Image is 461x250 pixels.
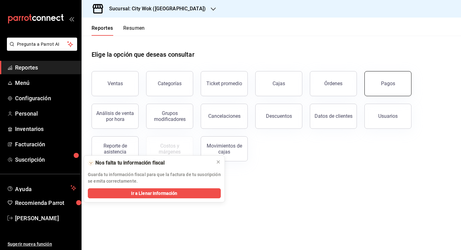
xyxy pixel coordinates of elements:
button: Pagos [364,71,411,96]
span: Pregunta a Parrot AI [17,41,67,48]
div: Usuarios [378,113,398,119]
div: Ticket promedio [206,81,242,86]
button: Descuentos [255,104,302,129]
div: Descuentos [266,113,292,119]
div: Reporte de asistencia [96,143,135,155]
button: Movimientos de cajas [201,136,248,161]
div: Movimientos de cajas [205,143,244,155]
button: Contrata inventarios para ver este reporte [146,136,193,161]
span: Ayuda [15,184,68,192]
span: Reportes [15,63,76,72]
div: Pagos [381,81,395,86]
span: Personal [15,109,76,118]
span: Configuración [15,94,76,102]
button: open_drawer_menu [69,16,74,21]
span: Ir a Llenar Información [131,190,177,197]
button: Ventas [92,71,139,96]
button: Análisis de venta por hora [92,104,139,129]
button: Pregunta a Parrot AI [7,38,77,51]
h1: Elige la opción que deseas consultar [92,50,194,59]
button: Categorías [146,71,193,96]
p: Guarda tu información fiscal para que la factura de tu suscripción se emita correctamente. [88,171,221,185]
a: Pregunta a Parrot AI [4,45,77,52]
div: Grupos modificadores [150,110,189,122]
button: Grupos modificadores [146,104,193,129]
button: Datos de clientes [310,104,357,129]
div: Costos y márgenes [150,143,189,155]
button: Resumen [123,25,145,36]
span: Menú [15,79,76,87]
button: Reportes [92,25,113,36]
div: Cancelaciones [208,113,241,119]
h3: Sucursal: City Wok ([GEOGRAPHIC_DATA]) [104,5,206,13]
button: Ir a Llenar Información [88,188,221,198]
div: Cajas [273,80,285,87]
div: Datos de clientes [315,113,352,119]
div: 🫥 Nos falta tu información fiscal [88,159,211,166]
button: Ticket promedio [201,71,248,96]
div: Órdenes [324,81,342,86]
div: Categorías [158,81,182,86]
span: Inventarios [15,125,76,133]
button: Usuarios [364,104,411,129]
a: Cajas [255,71,302,96]
span: Facturación [15,140,76,148]
div: navigation tabs [92,25,145,36]
div: Análisis de venta por hora [96,110,135,122]
span: Suscripción [15,155,76,164]
div: Ventas [108,81,123,86]
button: Reporte de asistencia [92,136,139,161]
span: Sugerir nueva función [8,241,76,247]
span: [PERSON_NAME] [15,214,76,222]
button: Órdenes [310,71,357,96]
span: Recomienda Parrot [15,199,76,207]
button: Cancelaciones [201,104,248,129]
